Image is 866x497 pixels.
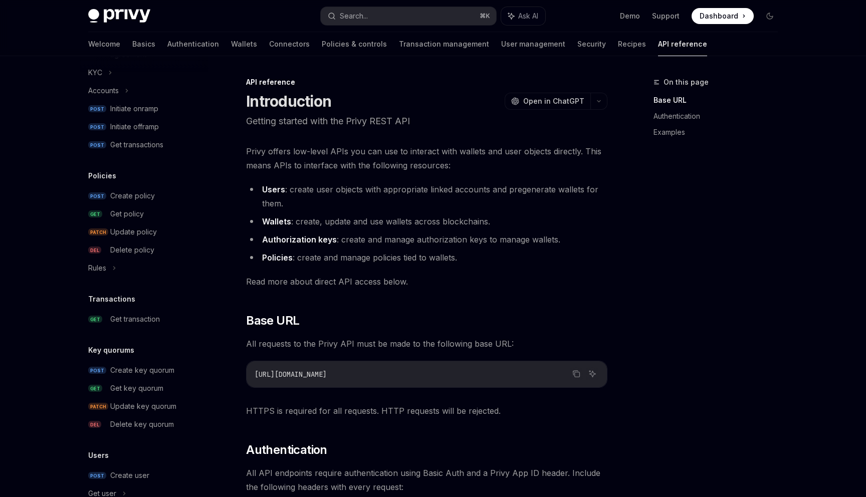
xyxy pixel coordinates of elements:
div: Get transactions [110,139,163,151]
h5: Transactions [88,293,135,305]
div: Get transaction [110,313,160,325]
strong: Policies [262,253,293,263]
span: Open in ChatGPT [523,96,584,106]
a: API reference [658,32,707,56]
a: Dashboard [692,8,754,24]
span: All requests to the Privy API must be made to the following base URL: [246,337,607,351]
h1: Introduction [246,92,331,110]
button: Copy the contents from the code block [570,367,583,380]
div: Create user [110,469,149,481]
a: Security [577,32,606,56]
p: Getting started with the Privy REST API [246,114,607,128]
span: GET [88,210,102,218]
a: Basics [132,32,155,56]
img: dark logo [88,9,150,23]
span: DEL [88,421,101,428]
span: [URL][DOMAIN_NAME] [255,370,327,379]
span: PATCH [88,228,108,236]
a: PATCHUpdate key quorum [80,397,208,415]
button: Toggle dark mode [762,8,778,24]
a: POSTCreate user [80,466,208,484]
a: Wallets [231,32,257,56]
h5: Users [88,449,109,461]
a: Welcome [88,32,120,56]
span: PATCH [88,403,108,410]
strong: Users [262,184,285,194]
a: Examples [654,124,786,140]
span: DEL [88,246,101,254]
div: Create key quorum [110,364,174,376]
h5: Key quorums [88,344,134,356]
span: POST [88,105,106,113]
a: Authentication [654,108,786,124]
button: Open in ChatGPT [505,93,590,110]
div: KYC [88,67,102,79]
a: Connectors [269,32,310,56]
a: POSTInitiate offramp [80,118,208,136]
button: Ask AI [501,7,545,25]
li: : create and manage authorization keys to manage wallets. [246,232,607,246]
div: Initiate onramp [110,103,158,115]
span: POST [88,367,106,374]
span: All API endpoints require authentication using Basic Auth and a Privy App ID header. Include the ... [246,466,607,494]
a: POSTInitiate onramp [80,100,208,118]
span: GET [88,385,102,392]
a: Authentication [167,32,219,56]
a: GETGet transaction [80,310,208,328]
div: API reference [246,77,607,87]
div: Delete policy [110,244,154,256]
span: POST [88,472,106,479]
span: GET [88,316,102,323]
a: Recipes [618,32,646,56]
li: : create user objects with appropriate linked accounts and pregenerate wallets for them. [246,182,607,210]
a: DELDelete key quorum [80,415,208,433]
strong: Wallets [262,216,291,226]
a: Transaction management [399,32,489,56]
li: : create and manage policies tied to wallets. [246,251,607,265]
li: : create, update and use wallets across blockchains. [246,214,607,228]
span: POST [88,192,106,200]
div: Get policy [110,208,144,220]
a: PATCHUpdate policy [80,223,208,241]
span: Read more about direct API access below. [246,275,607,289]
a: POSTCreate policy [80,187,208,205]
h5: Policies [88,170,116,182]
button: Search...⌘K [321,7,496,25]
span: ⌘ K [480,12,490,20]
div: Get key quorum [110,382,163,394]
a: POSTGet transactions [80,136,208,154]
div: Create policy [110,190,155,202]
div: Rules [88,262,106,274]
a: DELDelete policy [80,241,208,259]
a: Demo [620,11,640,21]
span: Dashboard [700,11,738,21]
a: Base URL [654,92,786,108]
div: Update policy [110,226,157,238]
a: Support [652,11,680,21]
a: User management [501,32,565,56]
strong: Authorization keys [262,234,337,244]
span: Privy offers low-level APIs you can use to interact with wallets and user objects directly. This ... [246,144,607,172]
div: Initiate offramp [110,121,159,133]
button: Ask AI [586,367,599,380]
a: GETGet policy [80,205,208,223]
span: Ask AI [518,11,538,21]
div: Delete key quorum [110,418,174,430]
a: POSTCreate key quorum [80,361,208,379]
span: Authentication [246,442,327,458]
a: Policies & controls [322,32,387,56]
span: POST [88,123,106,131]
a: GETGet key quorum [80,379,208,397]
div: Update key quorum [110,400,176,412]
span: HTTPS is required for all requests. HTTP requests will be rejected. [246,404,607,418]
div: Accounts [88,85,119,97]
span: On this page [664,76,709,88]
span: POST [88,141,106,149]
div: Search... [340,10,368,22]
span: Base URL [246,313,299,329]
